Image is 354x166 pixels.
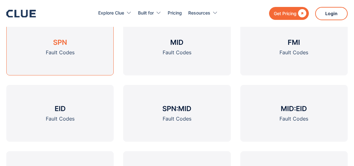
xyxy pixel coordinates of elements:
[138,3,161,23] div: Built for
[123,19,231,75] a: MIDFault Codes
[297,9,306,17] div: 
[188,3,218,23] div: Resources
[53,38,67,47] h3: SPN
[168,3,182,23] a: Pricing
[240,85,348,142] a: MID:EIDFault Codes
[188,3,210,23] div: Resources
[98,3,124,23] div: Explore Clue
[138,3,154,23] div: Built for
[163,49,191,56] div: Fault Codes
[269,7,309,20] a: Get Pricing
[288,38,300,47] h3: FMI
[274,9,297,17] div: Get Pricing
[55,104,66,113] h3: EID
[46,49,75,56] div: Fault Codes
[6,85,114,142] a: EIDFault Codes
[123,85,231,142] a: SPN:MIDFault Codes
[279,115,308,123] div: Fault Codes
[170,38,183,47] h3: MID
[6,19,114,75] a: SPNFault Codes
[163,115,191,123] div: Fault Codes
[240,19,348,75] a: FMIFault Codes
[279,49,308,56] div: Fault Codes
[315,7,348,20] a: Login
[98,3,132,23] div: Explore Clue
[162,104,191,113] h3: SPN:MID
[46,115,75,123] div: Fault Codes
[281,104,307,113] h3: MID:EID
